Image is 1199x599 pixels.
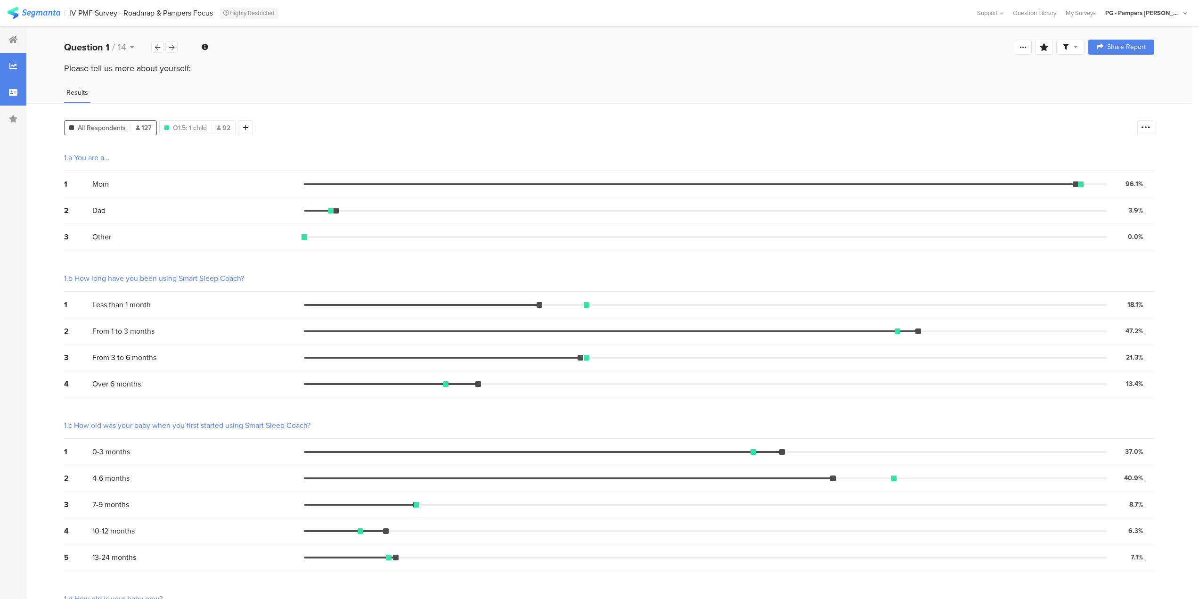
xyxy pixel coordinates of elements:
div: 1.a You are a... [64,152,110,163]
span: 0-3 months [92,446,130,457]
div: Please tell us more about yourself: [64,62,1154,74]
div: 1.b How long have you been using Smart Sleep Coach? [64,273,244,284]
span: Other [92,231,111,242]
div: 0.0% [1128,232,1143,242]
div: 5 [64,552,92,563]
span: From 3 to 6 months [92,352,156,363]
span: From 1 to 3 months [92,326,155,336]
div: 7.1% [1131,552,1143,562]
div: 1 [64,446,92,457]
div: 40.9% [1124,473,1143,483]
span: 10-12 months [92,525,135,536]
div: IV PMF Survey - Roadmap & Pampers Focus [69,8,213,17]
span: 127 [136,123,152,133]
div: Highly Restricted [220,8,278,19]
span: Q1.5: 1 child [173,123,207,133]
div: 13.4% [1126,379,1143,389]
div: 8.7% [1129,500,1143,509]
div: 2 [64,326,92,336]
span: 14 [118,40,126,54]
a: My Surveys [1061,8,1101,17]
div: 47.2% [1126,326,1143,336]
span: 7-9 months [92,499,129,510]
span: 13-24 months [92,552,136,563]
a: Question Library [1008,8,1061,17]
span: Share Report [1107,44,1146,50]
div: 6.3% [1128,526,1143,536]
div: 18.1% [1127,300,1143,310]
div: 4 [64,378,92,389]
div: Support [977,6,1003,20]
span: Over 6 months [92,378,141,389]
div: 3.9% [1128,205,1143,215]
div: 1.c How old was your baby when you first started using Smart Sleep Coach? [64,420,310,431]
div: 21.3% [1126,353,1143,362]
div: | [64,8,65,18]
div: 2 [64,205,92,216]
div: 2 [64,473,92,484]
span: Less than 1 month [92,299,151,310]
span: 4-6 months [92,473,130,484]
span: All Respondents [78,123,126,133]
span: 92 [217,123,230,133]
div: 3 [64,499,92,510]
div: 96.1% [1126,179,1143,189]
div: 3 [64,352,92,363]
div: PG - Pampers [PERSON_NAME] [1105,8,1181,17]
div: 1 [64,179,92,189]
img: segmanta logo [7,7,60,19]
div: 3 [64,231,92,242]
b: Question 1 [64,40,109,54]
div: 1 [64,299,92,310]
span: Mom [92,179,109,189]
span: Dad [92,205,106,216]
span: / [112,40,115,54]
div: 37.0% [1125,447,1143,457]
div: 4 [64,525,92,536]
span: Results [66,88,88,98]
